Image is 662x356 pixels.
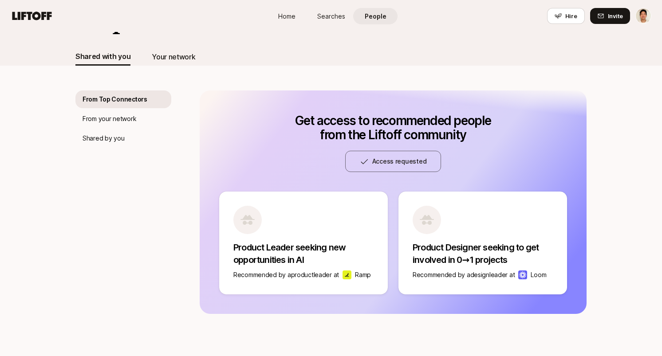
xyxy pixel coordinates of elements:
span: Invite [608,12,623,20]
span: People [365,12,386,21]
div: Your network [152,51,195,63]
a: Searches [309,8,353,24]
p: Loom [531,270,546,280]
p: Product Leader seeking new opportunities in AI [233,241,374,266]
h2: People [75,7,143,34]
p: From Top Connectors [83,94,147,105]
p: Get access to recommended people from the Liftoff community [284,113,502,142]
button: Shared with you [75,48,130,66]
p: From your network [83,113,136,124]
a: Home [264,8,309,24]
p: Product Designer seeking to get involved in 0→1 projects [413,241,553,266]
img: Loom [518,270,527,279]
button: Access requested [345,151,441,172]
div: Shared with you [75,51,130,62]
button: Hire [547,8,585,24]
span: Home [278,12,296,21]
img: Ramp [343,270,351,279]
p: Recommended by a product leader at [233,270,339,280]
a: People [353,8,398,24]
span: Searches [317,12,345,21]
p: Recommended by a design leader at [413,270,515,280]
p: Shared by you [83,133,124,144]
p: Ramp [355,270,371,280]
img: Jeremy Chen [636,8,651,23]
button: Invite [590,8,630,24]
span: Hire [565,12,577,20]
button: Your network [152,48,195,66]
